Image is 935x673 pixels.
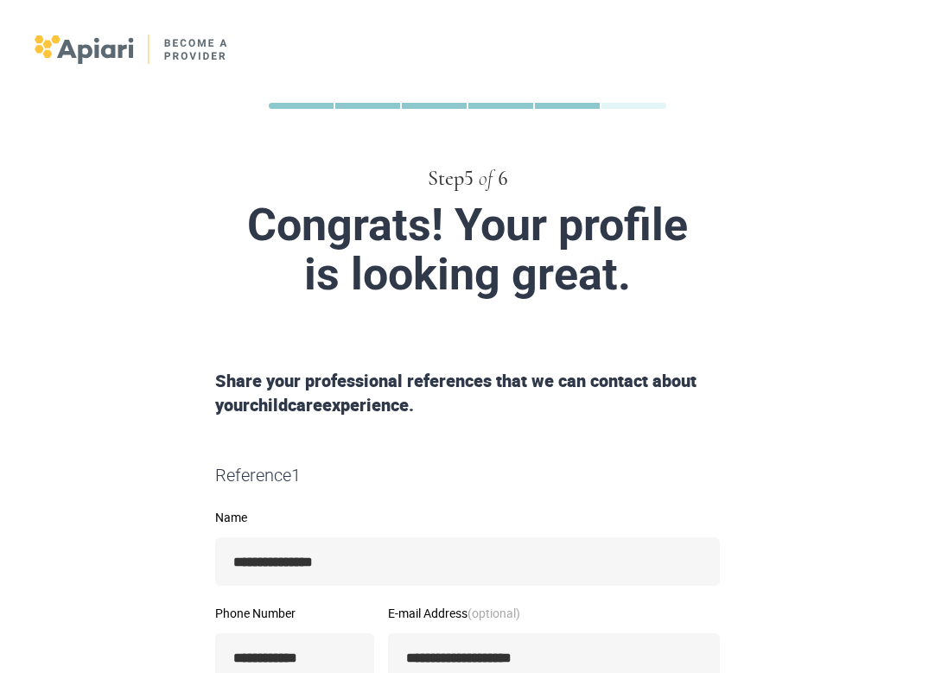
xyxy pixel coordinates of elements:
[479,168,493,189] span: of
[215,607,374,619] label: Phone Number
[35,35,229,64] img: logo
[208,463,727,488] div: Reference 1
[60,200,875,299] div: Congrats! Your profile is looking great.
[388,605,520,621] span: E-mail Address
[25,164,910,194] div: Step 5 6
[208,369,727,418] div: Share your professional references that we can contact about your childcare experience.
[215,511,720,524] label: Name
[467,605,520,621] strong: (optional)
